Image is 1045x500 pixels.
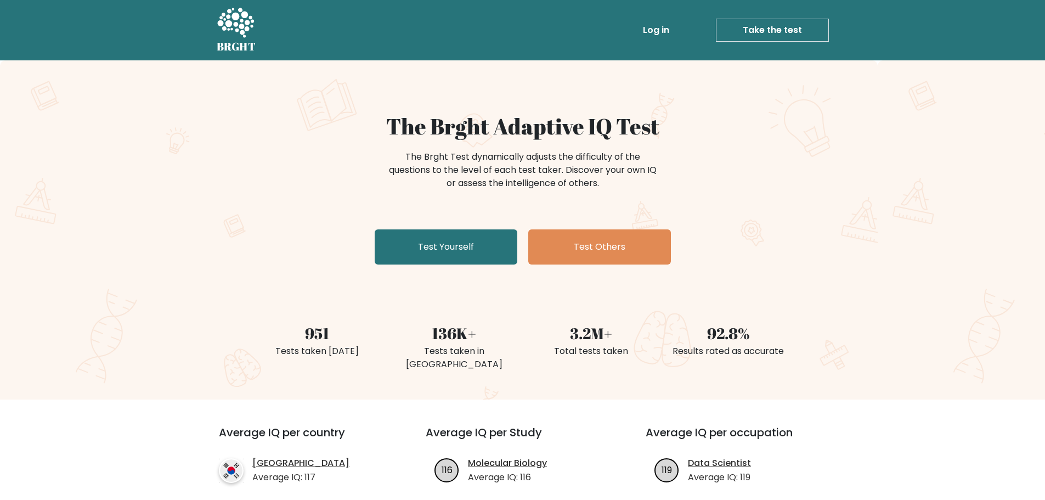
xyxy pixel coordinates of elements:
[255,322,379,345] div: 951
[219,426,386,452] h3: Average IQ per country
[666,322,790,345] div: 92.8%
[528,229,671,265] a: Test Others
[442,463,453,476] text: 116
[662,463,672,476] text: 119
[392,322,516,345] div: 136K+
[392,345,516,371] div: Tests taken in [GEOGRAPHIC_DATA]
[255,113,790,139] h1: The Brght Adaptive IQ Test
[375,229,517,265] a: Test Yourself
[529,322,653,345] div: 3.2M+
[217,40,256,53] h5: BRGHT
[716,19,829,42] a: Take the test
[252,471,349,484] p: Average IQ: 117
[386,150,660,190] div: The Brght Test dynamically adjusts the difficulty of the questions to the level of each test take...
[666,345,790,358] div: Results rated as accurate
[688,457,751,470] a: Data Scientist
[426,426,619,452] h3: Average IQ per Study
[255,345,379,358] div: Tests taken [DATE]
[529,345,653,358] div: Total tests taken
[219,458,244,483] img: country
[646,426,839,452] h3: Average IQ per occupation
[252,457,349,470] a: [GEOGRAPHIC_DATA]
[639,19,674,41] a: Log in
[468,457,547,470] a: Molecular Biology
[217,4,256,56] a: BRGHT
[468,471,547,484] p: Average IQ: 116
[688,471,751,484] p: Average IQ: 119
